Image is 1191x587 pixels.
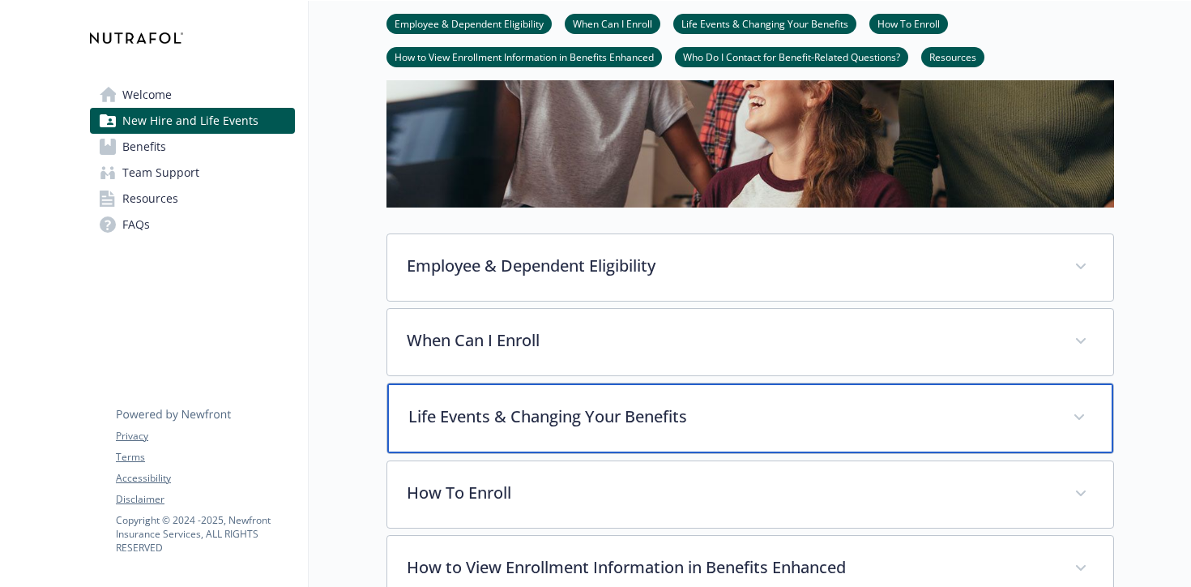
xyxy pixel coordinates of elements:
[122,212,150,238] span: FAQs
[122,134,166,160] span: Benefits
[386,49,662,64] a: How to View Enrollment Information in Benefits Enhanced
[565,15,660,31] a: When Can I Enroll
[116,492,294,507] a: Disclaimer
[90,134,295,160] a: Benefits
[407,481,1055,505] p: How To Enroll
[407,555,1055,580] p: How to View Enrollment Information in Benefits Enhanced
[116,471,294,486] a: Accessibility
[673,15,856,31] a: Life Events & Changing Your Benefits
[116,450,294,465] a: Terms
[869,15,948,31] a: How To Enroll
[90,212,295,238] a: FAQs
[408,405,1053,429] p: Life Events & Changing Your Benefits
[387,309,1113,375] div: When Can I Enroll
[407,328,1055,353] p: When Can I Enroll
[90,186,295,212] a: Resources
[122,82,172,108] span: Welcome
[90,82,295,108] a: Welcome
[122,108,258,134] span: New Hire and Life Events
[116,513,294,555] p: Copyright © 2024 - 2025 , Newfront Insurance Services, ALL RIGHTS RESERVED
[921,49,984,64] a: Resources
[386,15,552,31] a: Employee & Dependent Eligibility
[116,429,294,443] a: Privacy
[122,186,178,212] span: Resources
[407,254,1055,278] p: Employee & Dependent Eligibility
[90,160,295,186] a: Team Support
[387,234,1113,301] div: Employee & Dependent Eligibility
[90,108,295,134] a: New Hire and Life Events
[122,160,199,186] span: Team Support
[387,461,1113,528] div: How To Enroll
[387,383,1113,453] div: Life Events & Changing Your Benefits
[675,49,908,64] a: Who Do I Contact for Benefit-Related Questions?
